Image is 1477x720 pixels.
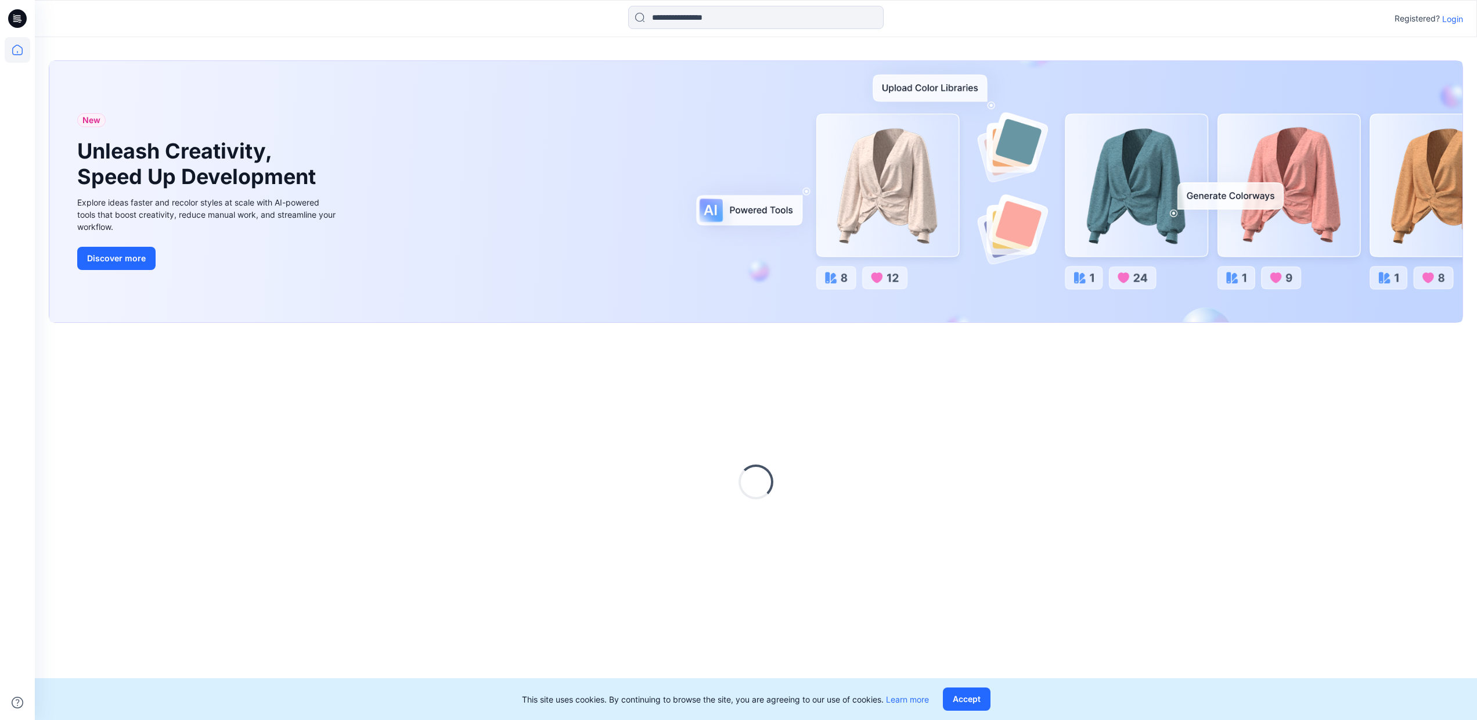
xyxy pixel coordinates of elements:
[82,113,100,127] span: New
[77,196,338,233] div: Explore ideas faster and recolor styles at scale with AI-powered tools that boost creativity, red...
[886,694,929,704] a: Learn more
[1442,13,1463,25] p: Login
[1395,12,1440,26] p: Registered?
[943,687,990,711] button: Accept
[77,247,156,270] button: Discover more
[522,693,929,705] p: This site uses cookies. By continuing to browse the site, you are agreeing to our use of cookies.
[77,139,321,189] h1: Unleash Creativity, Speed Up Development
[77,247,338,270] a: Discover more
